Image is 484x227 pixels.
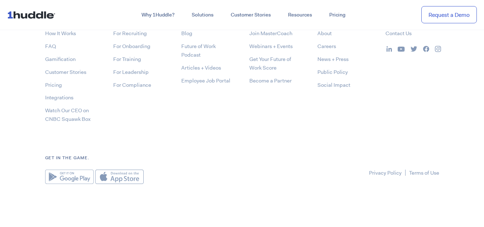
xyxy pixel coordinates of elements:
[45,68,86,76] a: Customer Stories
[222,9,279,22] a: Customer Stories
[45,56,76,63] a: Gamification
[249,43,293,50] a: Webinars + Events
[421,6,477,24] a: Request a Demo
[411,46,417,52] img: ...
[45,81,62,89] a: Pricing
[317,81,350,89] a: Social Impact
[113,56,141,63] a: For Training
[385,30,412,37] a: Contact Us
[409,169,439,176] a: Terms of Use
[387,46,392,52] img: ...
[279,9,321,22] a: Resources
[317,68,348,76] a: Public Policy
[423,46,429,52] img: ...
[249,56,291,71] a: Get Your Future of Work Score
[321,9,354,22] a: Pricing
[113,81,151,89] a: For Compliance
[183,9,222,22] a: Solutions
[181,43,216,58] a: Future of Work Podcast
[181,64,221,71] a: Articles + Videos
[398,47,405,52] img: ...
[45,94,73,101] a: Integrations
[95,170,144,184] img: Apple App Store
[317,43,336,50] a: Careers
[317,56,349,63] a: News + Press
[435,46,441,52] img: ...
[133,9,183,22] a: Why 1Huddle?
[181,77,230,84] a: Employee Job Portal
[181,30,192,37] a: Blog
[45,30,76,37] a: How It Works
[45,155,439,161] h6: Get in the game.
[317,30,332,37] a: About
[7,8,58,22] img: ...
[45,43,56,50] a: FAQ
[113,30,147,37] a: For Recruiting
[113,43,150,50] a: For Onboarding
[369,169,402,176] a: Privacy Policy
[249,30,292,37] a: Join MasterCoach
[45,107,91,123] a: Watch Our CEO on CNBC Squawk Box
[249,77,292,84] a: Become a Partner
[113,68,149,76] a: For Leadership
[45,170,94,184] img: Google Play Store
